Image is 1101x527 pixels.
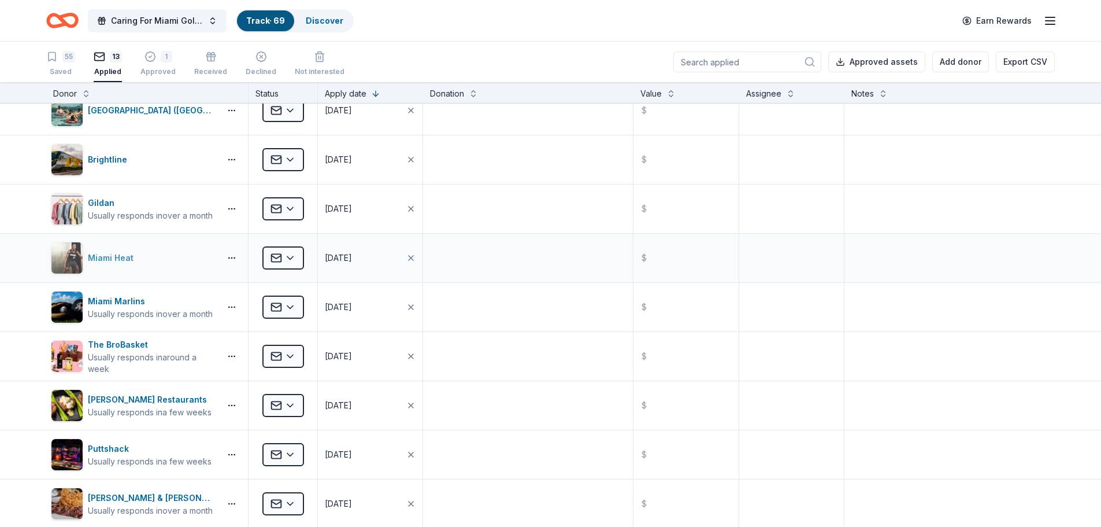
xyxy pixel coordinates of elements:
div: 13 [110,51,122,62]
button: Not interested [295,46,344,82]
img: Image for Miami Heat [51,242,83,274]
div: Donor [53,87,77,101]
div: Miami Marlins [88,294,213,308]
div: Assignee [746,87,781,101]
div: The BroBasket [88,338,216,352]
button: Image for Miami HeatMiami Heat [51,242,216,274]
button: 13Applied [94,46,122,82]
div: 55 [62,51,75,62]
button: Image for Four Seasons Resort (Orlando)[GEOGRAPHIC_DATA] ([GEOGRAPHIC_DATA]) [51,94,216,127]
button: Received [194,46,227,82]
button: Caring For Miami Golf Tournament [88,9,227,32]
div: [DATE] [325,497,352,511]
img: Image for Brightline [51,144,83,175]
div: Apply date [325,87,366,101]
div: Usually responds in over a month [88,308,213,320]
div: Puttshack [88,442,212,456]
button: Image for The BroBasketThe BroBasketUsually responds inaround a week [51,338,216,375]
button: Image for Perry's Restaurants[PERSON_NAME] RestaurantsUsually responds ina few weeks [51,389,216,422]
div: Gildan [88,196,213,210]
button: [DATE] [318,332,422,381]
div: [DATE] [325,399,352,412]
button: [DATE] [318,135,422,184]
button: Approved assets [828,51,925,72]
a: Track· 69 [246,16,285,25]
img: Image for Gildan [51,193,83,224]
button: [DATE] [318,234,422,282]
div: Received [194,67,227,76]
button: Track· 69Discover [236,9,354,32]
div: Usually responds in over a month [88,210,213,222]
button: [DATE] [318,86,422,135]
div: Value [640,87,662,101]
div: [PERSON_NAME] Restaurants [88,393,212,407]
button: Image for Smith & Wollensky[PERSON_NAME] & [PERSON_NAME]Usually responds inover a month [51,488,216,520]
div: Saved [46,67,75,76]
a: Discover [306,16,343,25]
div: [DATE] [325,349,352,363]
button: 55Saved [46,46,75,82]
div: [DATE] [325,153,352,167]
div: 1 [161,51,172,62]
div: [DATE] [325,251,352,265]
div: [DATE] [325,202,352,216]
div: Miami Heat [88,251,138,265]
div: Usually responds in a few weeks [88,407,212,418]
div: Declined [246,67,276,76]
div: Approved [140,67,176,76]
button: [DATE] [318,430,422,479]
img: Image for Puttshack [51,439,83,470]
button: Export CSV [996,51,1055,72]
input: Search applied [673,51,821,72]
div: Usually responds in around a week [88,352,216,375]
img: Image for Miami Marlins [51,292,83,323]
button: Image for Miami MarlinsMiami MarlinsUsually responds inover a month [51,291,216,323]
span: Caring For Miami Golf Tournament [111,14,203,28]
div: Status [249,82,318,103]
div: Donation [430,87,464,101]
button: Declined [246,46,276,82]
div: Not interested [295,67,344,76]
img: Image for Smith & Wollensky [51,488,83,519]
button: Image for PuttshackPuttshackUsually responds ina few weeks [51,438,216,471]
button: Image for BrightlineBrightline [51,143,216,176]
div: Notes [851,87,874,101]
button: Image for GildanGildanUsually responds inover a month [51,193,216,225]
button: 1Approved [140,46,176,82]
img: Image for The BroBasket [51,341,83,372]
a: Home [46,7,79,34]
div: Applied [94,67,122,76]
a: Earn Rewards [955,10,1039,31]
button: [DATE] [318,381,422,430]
div: [DATE] [325,300,352,314]
div: Brightline [88,153,132,167]
div: [DATE] [325,448,352,462]
div: [PERSON_NAME] & [PERSON_NAME] [88,491,216,505]
img: Image for Perry's Restaurants [51,390,83,421]
div: Usually responds in a few weeks [88,456,212,467]
div: [GEOGRAPHIC_DATA] ([GEOGRAPHIC_DATA]) [88,104,216,117]
div: Usually responds in over a month [88,505,216,517]
button: [DATE] [318,283,422,331]
button: [DATE] [318,185,422,233]
button: Add donor [932,51,989,72]
img: Image for Four Seasons Resort (Orlando) [51,95,83,126]
div: [DATE] [325,104,352,117]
